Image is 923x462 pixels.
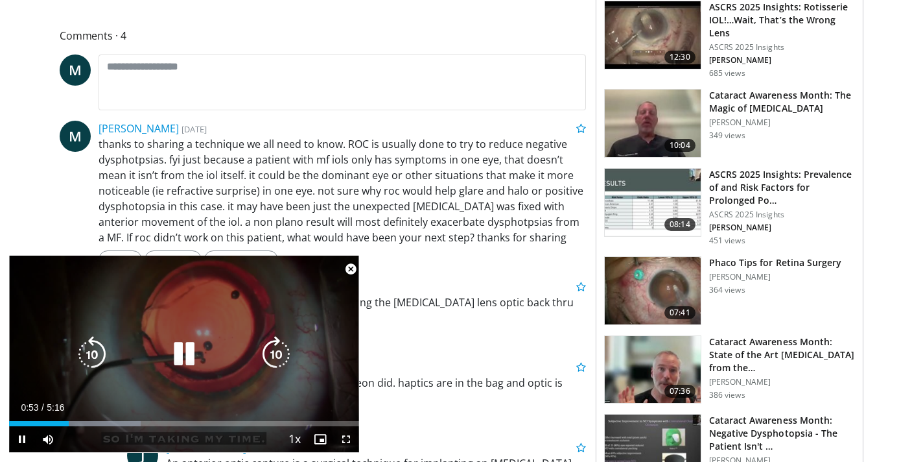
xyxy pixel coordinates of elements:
[709,68,745,79] p: 685 views
[604,89,855,158] a: 10:04 Cataract Awareness Month: The Magic of [MEDICAL_DATA] [PERSON_NAME] 349 views
[709,236,745,246] p: 451 views
[99,250,142,269] a: Reply
[21,402,38,413] span: 0:53
[709,42,855,53] p: ASCRS 2025 Insights
[709,272,842,282] p: [PERSON_NAME]
[709,1,855,40] h3: ASCRS 2025 Insights: Rotisserie IOL!…Wait, That’s the Wrong Lens
[338,256,364,283] button: Close
[604,256,855,325] a: 07:41 Phaco Tips for Retina Surgery [PERSON_NAME] 364 views
[709,256,842,269] h3: Phaco Tips for Retina Surgery
[35,426,61,452] button: Mute
[145,250,202,269] a: Message
[605,169,701,236] img: d661252d-5e2b-443c-881f-9256f2a4ede9.150x105_q85_crop-smart_upscale.jpg
[99,136,586,245] p: thanks to sharing a technique we all need to know. ROC is usually done to try to reduce negative ...
[41,402,44,413] span: /
[709,377,855,387] p: [PERSON_NAME]
[60,27,586,44] span: Comments 4
[60,121,91,152] a: M
[307,426,333,452] button: Enable picture-in-picture mode
[333,426,359,452] button: Fullscreen
[9,426,35,452] button: Pause
[604,1,855,79] a: 12:30 ASCRS 2025 Insights: Rotisserie IOL!…Wait, That’s the Wrong Lens ASCRS 2025 Insights [PERSO...
[605,90,701,157] img: a6938446-a60f-4b13-a455-f40e60d59bd3.150x105_q85_crop-smart_upscale.jpg
[664,385,695,398] span: 07:36
[281,426,307,452] button: Playback Rate
[604,168,855,246] a: 08:14 ASCRS 2025 Insights: Prevalence of and Risk Factors for Prolonged Po… ASCRS 2025 Insights [...
[709,390,745,400] p: 386 views
[709,285,745,295] p: 364 views
[709,168,855,207] h3: ASCRS 2025 Insights: Prevalence of and Risk Factors for Prolonged Po…
[664,306,695,319] span: 07:41
[604,335,855,404] a: 07:36 Cataract Awareness Month: State of the Art [MEDICAL_DATA] from the… [PERSON_NAME] 386 views
[204,250,277,269] a: Thumbs Up
[709,130,745,141] p: 349 views
[709,223,855,233] p: [PERSON_NAME]
[709,414,855,453] h3: Cataract Awareness Month: Negative Dysphotopsia - The Patient Isn't …
[249,443,274,454] small: [DATE]
[181,123,207,135] small: [DATE]
[709,210,855,220] p: ASCRS 2025 Insights
[709,335,855,374] h3: Cataract Awareness Month: State of the Art [MEDICAL_DATA] from the…
[605,336,701,404] img: fedd9da1-2a85-488b-9284-fc4ec05b8133.150x105_q85_crop-smart_upscale.jpg
[664,139,695,152] span: 10:04
[9,256,359,453] video-js: Video Player
[709,117,855,128] p: [PERSON_NAME]
[664,218,695,231] span: 08:14
[605,257,701,324] img: 2b0bc81e-4ab6-4ab1-8b29-1f6153f15110.150x105_q85_crop-smart_upscale.jpg
[60,55,91,86] a: M
[47,402,64,413] span: 5:16
[709,55,855,66] p: [PERSON_NAME]
[9,421,359,426] div: Progress Bar
[605,1,701,69] img: 5ae980af-743c-4d96-b653-dad8d2e81d53.150x105_q85_crop-smart_upscale.jpg
[166,441,246,455] a: [PERSON_NAME]
[99,121,179,136] a: [PERSON_NAME]
[664,51,695,64] span: 12:30
[709,89,855,115] h3: Cataract Awareness Month: The Magic of [MEDICAL_DATA]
